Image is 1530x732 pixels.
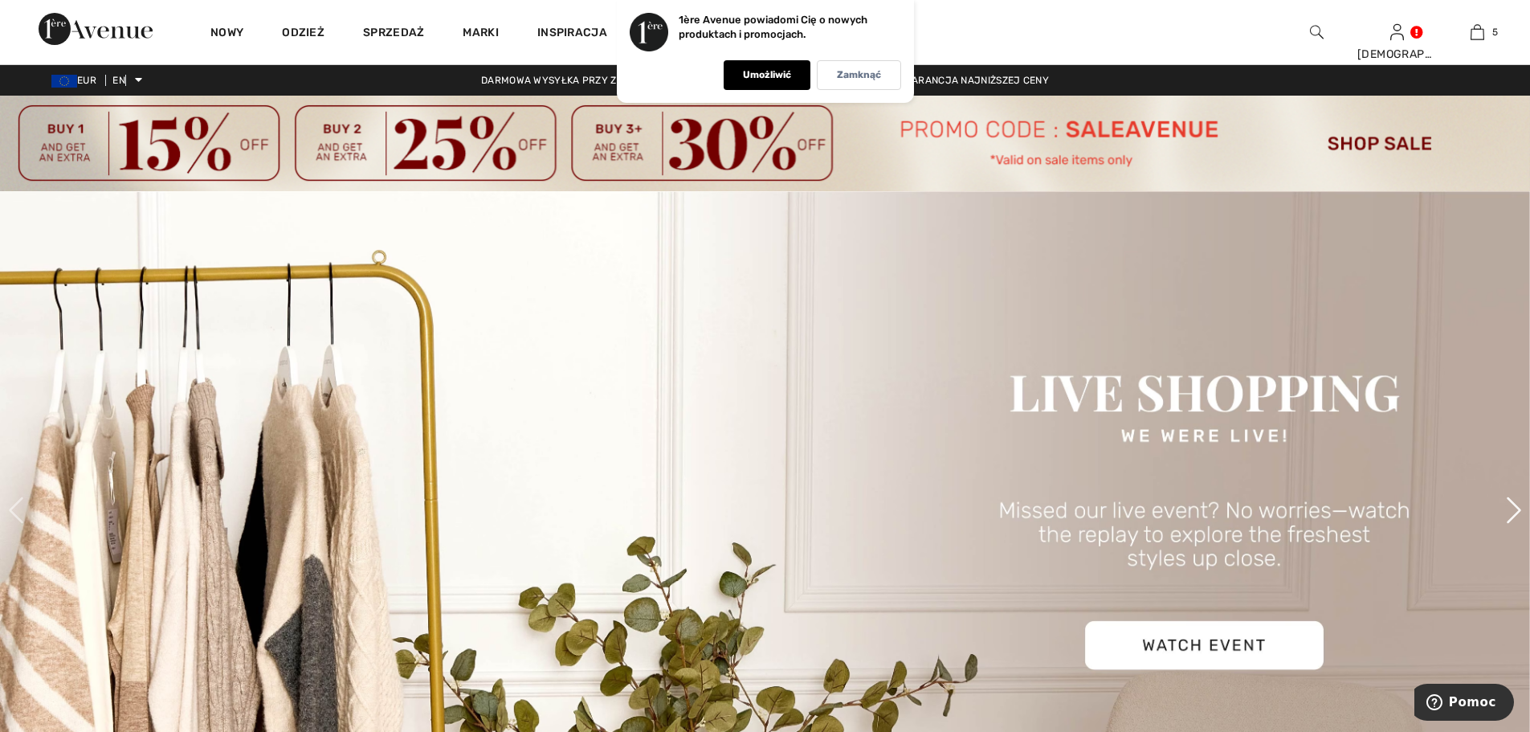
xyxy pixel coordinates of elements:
font: Inspiracja [537,26,607,39]
font: Odzież [282,26,324,39]
a: Zalogować się [1390,24,1404,39]
font: 5 [1492,27,1498,38]
img: Moja torba [1471,22,1484,42]
font: Darmowa wysyłka przy zamówieniach powyżej 130 € [481,75,764,86]
img: Aleja 1ère [39,13,153,45]
font: [DEMOGRAPHIC_DATA] [1357,47,1485,61]
a: 5 [1438,22,1516,42]
font: Sprzedaż [363,26,424,39]
a: Sprzedaż [363,26,424,43]
a: Odzież [282,26,324,43]
a: Nowy [210,26,243,43]
font: EN [112,75,125,86]
a: Darmowa wysyłka przy zamówieniach powyżej 130 € [468,75,777,86]
font: Marki [463,26,499,39]
font: Umożliwić [743,69,791,80]
img: Moje informacje [1390,22,1404,42]
font: 1ère Avenue powiadomi Cię o nowych produktach i promocjach. [679,14,867,40]
a: Gwarancja najniższej ceny [883,75,1062,86]
font: Zamknąć [837,69,881,80]
img: Euro [51,75,77,88]
iframe: Otwieranie spektrum dostępnych dodatkowych informacji [1414,684,1514,724]
img: wyszukaj na stronie internetowej [1310,22,1324,42]
a: Marki [463,26,499,43]
font: EUR [77,75,96,86]
font: Gwarancja najniższej ceny [896,75,1049,86]
font: Nowy [210,26,243,39]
